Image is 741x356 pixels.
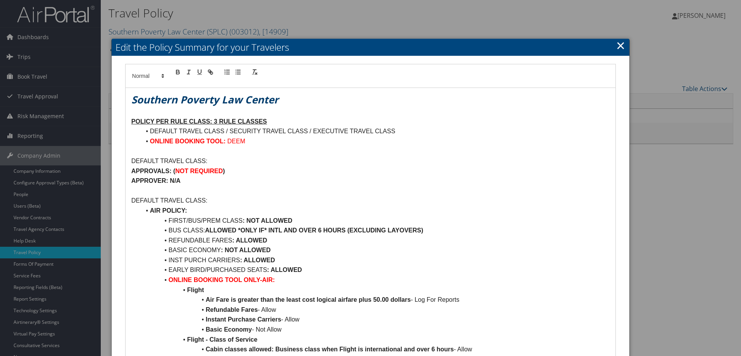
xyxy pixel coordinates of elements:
strong: ( [173,168,175,174]
li: - Not Allow [141,325,610,335]
p: DEFAULT TRAVEL CLASS: [131,156,610,166]
strong: : ALLOWED [267,267,302,273]
strong: ONLINE BOOKING TOOL ONLY-AIR: [169,277,275,283]
li: - Allow [141,305,610,315]
li: BASIC ECONOMY [141,245,610,255]
strong: Air Fare is greater than the least cost logical airfare plus 50.00 dollars [206,296,411,303]
li: BUS CLASS: [141,225,610,236]
li: INST PURCH CARRIERS [141,255,610,265]
h2: Edit the Policy Summary for your Travelers [112,39,629,56]
strong: Flight [187,287,204,293]
strong: AIR POLICY: [150,207,187,214]
strong: : ALLOWED [240,257,275,263]
p: DEFAULT TRAVEL CLASS: [131,196,610,206]
strong: NOT ALLOWED [246,217,293,224]
strong: ALLOWED *ONLY IF* INTL AND OVER 6 HOURS (EXCLUDING LAYOVERS) [205,227,423,234]
strong: Instant Purchase Carriers [206,316,281,323]
strong: : NOT ALLOWED [221,247,271,253]
li: - Allow [141,315,610,325]
strong: Fares [241,306,258,313]
strong: APPROVALS: [131,168,172,174]
strong: : [243,217,245,224]
strong: : ALLOWED [232,237,267,244]
span: DEEM [227,138,245,144]
strong: Flight - Class of Service [187,336,257,343]
strong: ONLINE BOOKING TOOL: [150,138,226,144]
u: POLICY PER RULE CLASS: 3 RULE CLASSES [131,118,267,125]
em: Southern Poverty Law Center [131,93,279,107]
li: REFUNDABLE FARES [141,236,610,246]
strong: ) [223,168,225,174]
strong: Refundable [206,306,240,313]
strong: APPROVER: N/A [131,177,181,184]
strong: Cabin classes allowed: Business class when Flight is international and over 6 hours [206,346,454,353]
li: EARLY BIRD/PURCHASED SEATS [141,265,610,275]
a: Close [616,38,625,53]
strong: NOT REQUIRED [175,168,223,174]
strong: Basic Economy [206,326,252,333]
li: FIRST/BUS/PREM CLASS [141,216,610,226]
li: DEFAULT TRAVEL CLASS / SECURITY TRAVEL CLASS / EXECUTIVE TRAVEL CLASS [141,126,610,136]
li: - Allow [141,344,610,354]
li: - Log For Reports [141,295,610,305]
